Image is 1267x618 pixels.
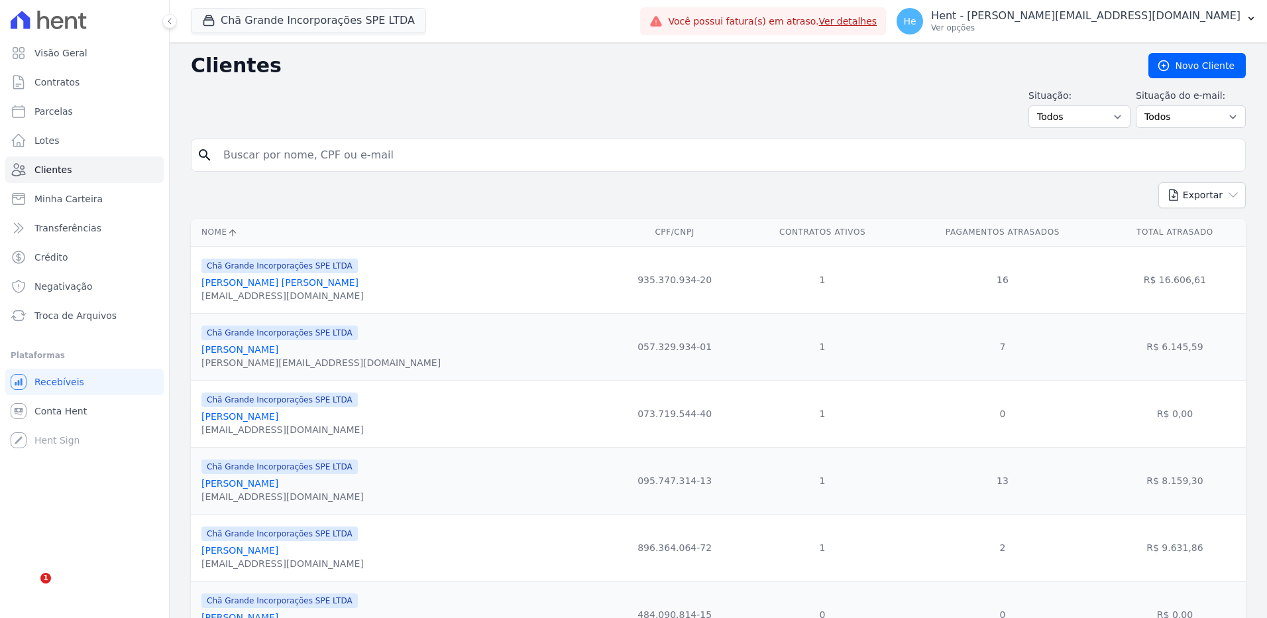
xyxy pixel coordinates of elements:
[668,15,877,29] span: Você possui fatura(s) em atraso.
[201,277,358,288] a: [PERSON_NAME] [PERSON_NAME]
[1104,313,1246,380] td: R$ 6.145,59
[13,573,45,605] iframe: Intercom live chat
[5,127,164,154] a: Lotes
[1028,89,1130,103] label: Situação:
[606,313,744,380] td: 057.329.934-01
[886,3,1267,40] button: He Hent - [PERSON_NAME][EMAIL_ADDRESS][DOMAIN_NAME] Ver opções
[5,302,164,329] a: Troca de Arquivos
[901,313,1104,380] td: 7
[5,156,164,183] a: Clientes
[901,380,1104,447] td: 0
[1148,53,1246,78] a: Novo Cliente
[34,404,87,418] span: Conta Hent
[201,344,278,355] a: [PERSON_NAME]
[201,356,441,369] div: [PERSON_NAME][EMAIL_ADDRESS][DOMAIN_NAME]
[201,423,364,436] div: [EMAIL_ADDRESS][DOMAIN_NAME]
[744,219,901,246] th: Contratos Ativos
[5,369,164,395] a: Recebíveis
[931,23,1240,33] p: Ver opções
[201,593,358,608] span: Chã Grande Incorporações SPE LTDA
[1104,380,1246,447] td: R$ 0,00
[744,313,901,380] td: 1
[606,380,744,447] td: 073.719.544-40
[191,54,1127,78] h2: Clientes
[201,259,358,273] span: Chã Grande Incorporações SPE LTDA
[34,375,84,389] span: Recebíveis
[901,447,1104,514] td: 13
[901,219,1104,246] th: Pagamentos Atrasados
[191,219,606,246] th: Nome
[819,16,877,27] a: Ver detalhes
[5,40,164,66] a: Visão Geral
[34,221,101,235] span: Transferências
[201,557,364,570] div: [EMAIL_ADDRESS][DOMAIN_NAME]
[744,514,901,581] td: 1
[34,163,72,176] span: Clientes
[5,244,164,271] a: Crédito
[5,186,164,212] a: Minha Carteira
[744,447,901,514] td: 1
[34,251,68,264] span: Crédito
[11,347,158,363] div: Plataformas
[201,545,278,556] a: [PERSON_NAME]
[34,309,117,322] span: Troca de Arquivos
[40,573,51,584] span: 1
[5,398,164,424] a: Conta Hent
[606,447,744,514] td: 095.747.314-13
[191,8,426,33] button: Chã Grande Incorporações SPE LTDA
[1136,89,1246,103] label: Situação do e-mail:
[34,46,87,60] span: Visão Geral
[201,460,358,474] span: Chã Grande Incorporações SPE LTDA
[201,526,358,541] span: Chã Grande Incorporações SPE LTDA
[606,514,744,581] td: 896.364.064-72
[5,98,164,125] a: Parcelas
[5,69,164,95] a: Contratos
[197,147,213,163] i: search
[901,246,1104,313] td: 16
[1158,182,1246,208] button: Exportar
[34,280,93,293] span: Negativação
[34,192,103,206] span: Minha Carteira
[1104,447,1246,514] td: R$ 8.159,30
[744,246,901,313] td: 1
[201,289,364,302] div: [EMAIL_ADDRESS][DOMAIN_NAME]
[1104,246,1246,313] td: R$ 16.606,61
[904,17,916,26] span: He
[901,514,1104,581] td: 2
[201,326,358,340] span: Chã Grande Incorporações SPE LTDA
[34,134,60,147] span: Lotes
[201,393,358,407] span: Chã Grande Incorporações SPE LTDA
[34,105,73,118] span: Parcelas
[201,411,278,422] a: [PERSON_NAME]
[606,219,744,246] th: CPF/CNPJ
[931,9,1240,23] p: Hent - [PERSON_NAME][EMAIL_ADDRESS][DOMAIN_NAME]
[1104,219,1246,246] th: Total Atrasado
[5,273,164,300] a: Negativação
[5,215,164,241] a: Transferências
[744,380,901,447] td: 1
[215,142,1240,168] input: Buscar por nome, CPF ou e-mail
[201,490,364,503] div: [EMAIL_ADDRESS][DOMAIN_NAME]
[606,246,744,313] td: 935.370.934-20
[201,478,278,489] a: [PERSON_NAME]
[34,76,80,89] span: Contratos
[1104,514,1246,581] td: R$ 9.631,86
